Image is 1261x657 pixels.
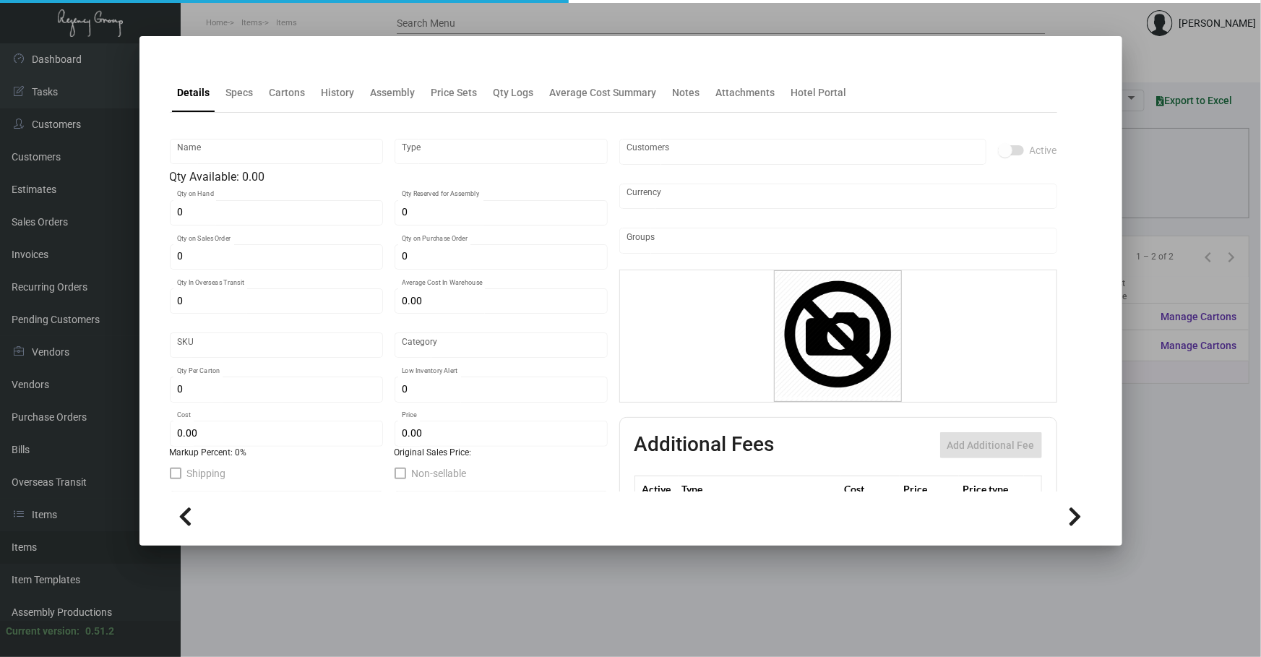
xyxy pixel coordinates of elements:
[634,432,775,458] h2: Additional Fees
[170,168,608,186] div: Qty Available: 0.00
[634,476,679,502] th: Active
[947,439,1035,451] span: Add Additional Fee
[679,476,840,502] th: Type
[431,85,478,100] div: Price Sets
[178,85,210,100] div: Details
[1030,142,1057,159] span: Active
[959,476,1024,502] th: Price type
[226,85,254,100] div: Specs
[716,85,775,100] div: Attachments
[900,476,959,502] th: Price
[187,465,226,482] span: Shipping
[550,85,657,100] div: Average Cost Summary
[840,476,900,502] th: Cost
[270,85,306,100] div: Cartons
[627,235,1049,246] input: Add new..
[940,432,1042,458] button: Add Additional Fee
[627,146,978,158] input: Add new..
[412,465,467,482] span: Non-sellable
[673,85,700,100] div: Notes
[6,624,79,639] div: Current version:
[791,85,847,100] div: Hotel Portal
[371,85,416,100] div: Assembly
[85,624,114,639] div: 0.51.2
[494,85,534,100] div: Qty Logs
[322,85,355,100] div: History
